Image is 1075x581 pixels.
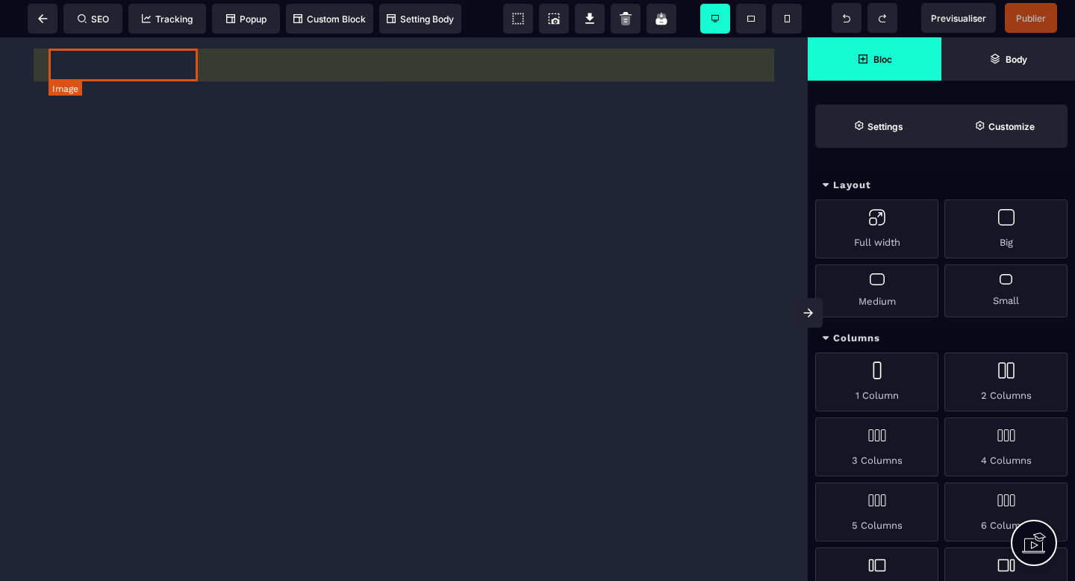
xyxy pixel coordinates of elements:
[142,13,193,25] span: Tracking
[503,4,533,34] span: View components
[815,105,941,148] span: Settings
[921,3,996,33] span: Preview
[293,13,366,25] span: Custom Block
[931,13,986,24] span: Previsualiser
[808,172,1075,199] div: Layout
[387,13,454,25] span: Setting Body
[815,482,938,541] div: 5 Columns
[944,264,1068,317] div: Small
[815,264,938,317] div: Medium
[944,417,1068,476] div: 4 Columns
[944,482,1068,541] div: 6 Columns
[941,105,1068,148] span: Open Style Manager
[988,121,1035,132] strong: Customize
[1016,13,1046,24] span: Publier
[539,4,569,34] span: Screenshot
[1006,54,1027,65] strong: Body
[815,352,938,411] div: 1 Column
[808,325,1075,352] div: Columns
[944,199,1068,258] div: Big
[873,54,892,65] strong: Bloc
[867,121,903,132] strong: Settings
[941,37,1075,81] span: Open Layer Manager
[944,352,1068,411] div: 2 Columns
[78,13,109,25] span: SEO
[226,13,267,25] span: Popup
[815,417,938,476] div: 3 Columns
[808,37,941,81] span: Open Blocks
[815,199,938,258] div: Full width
